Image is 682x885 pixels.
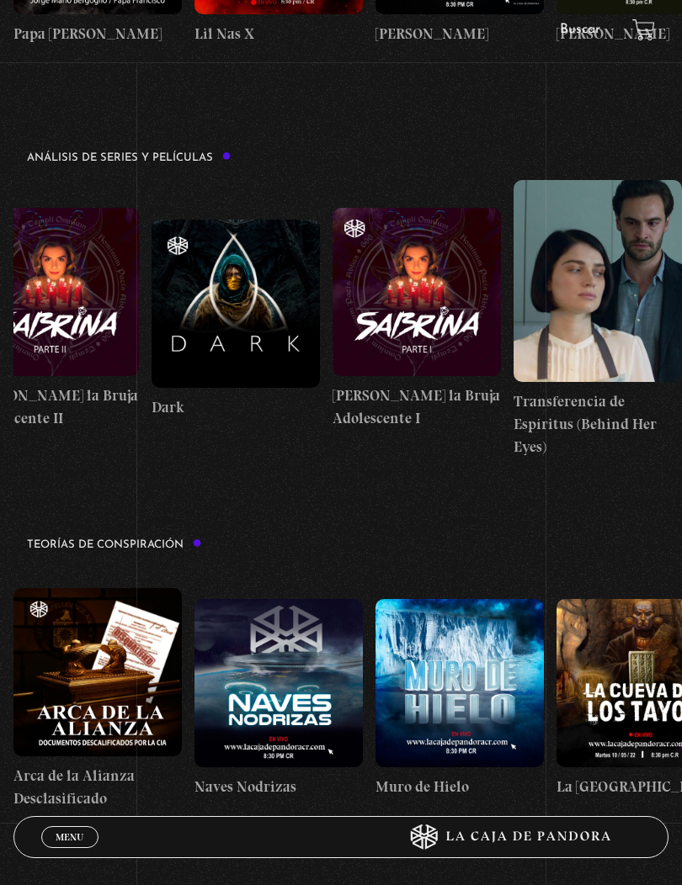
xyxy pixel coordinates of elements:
[27,151,232,163] h3: Análisis de series y películas
[560,23,600,36] a: Buscar
[376,23,544,45] h4: [PERSON_NAME]
[50,846,89,858] span: Cerrar
[13,765,182,810] h4: Arca de la Alianza Desclasificado
[194,567,363,831] a: Naves Nodrizas
[376,776,544,798] h4: Muro de Hielo
[333,180,501,458] a: [PERSON_NAME] la Bruja Adolescente I
[27,538,202,550] h3: Teorías de Conspiración
[152,180,320,458] a: Dark
[152,396,320,419] h4: Dark
[514,180,682,458] a: Transferencia de Espíritus (Behind Her Eyes)
[13,567,182,831] a: Arca de la Alianza Desclasificado
[13,23,182,45] h4: Papa [PERSON_NAME]
[376,567,544,831] a: Muro de Hielo
[333,384,501,430] h4: [PERSON_NAME] la Bruja Adolescente I
[194,776,363,798] h4: Naves Nodrizas
[56,832,83,842] span: Menu
[514,390,682,458] h4: Transferencia de Espíritus (Behind Her Eyes)
[632,19,655,41] a: View your shopping cart
[194,23,363,45] h4: Lil Nas X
